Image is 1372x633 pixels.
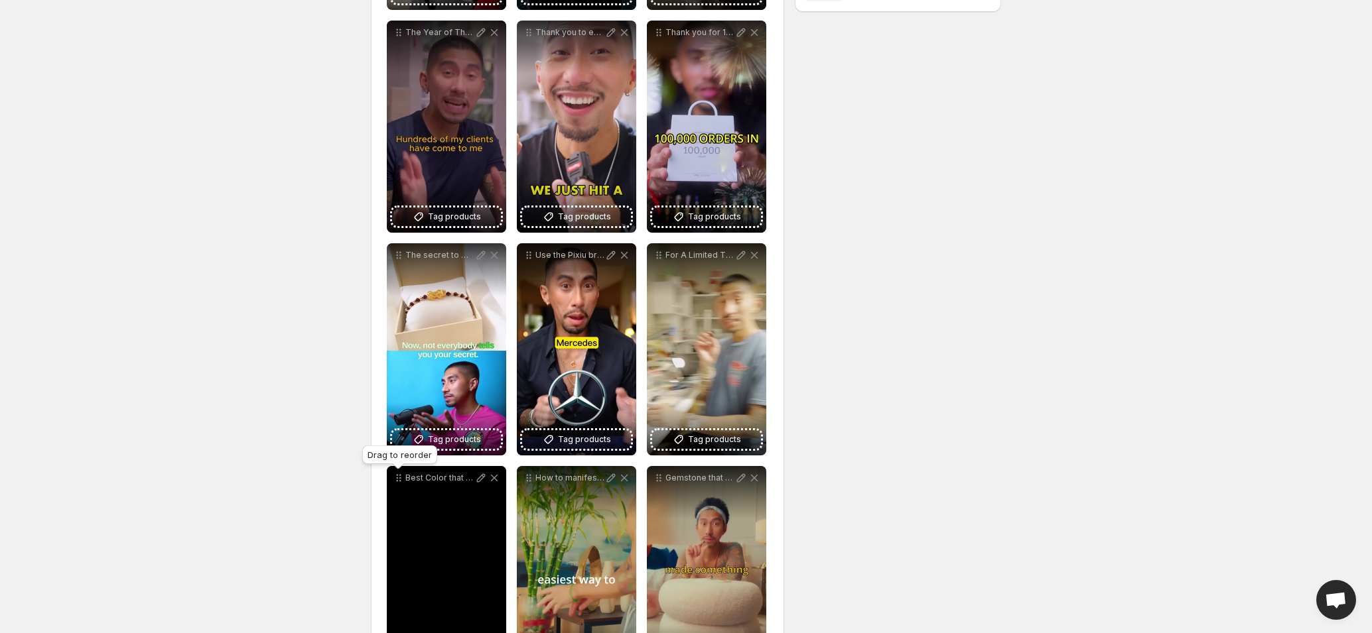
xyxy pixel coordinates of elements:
div: For A Limited Time Only We Are Making Each Person A One Of One Uniquely Designed Bracelet Based O... [647,243,766,455]
p: Gemstone that delivers Success and attracts wealth Proudly handmade in LA manifestation crystals ... [665,473,734,483]
button: Tag products [652,430,761,449]
span: Tag products [558,433,611,446]
p: The Year of The Dragon is the luckiest time manifest good furtune and succes Drop a if you like t... [405,27,474,38]
div: Thank you for 100k orders As a thank you we would like to offer 50 OFF our REAL gold unlimited pr... [647,21,766,233]
button: Tag products [652,207,761,226]
p: Use the Pixiu bracelet to manifest anything that you desire Shop only at wwweatreadlove [535,250,604,260]
span: Tag products [428,210,481,223]
p: Thank you to everyone who purchased from Eat Read Love Here is our 100k order gift to you - 50 of... [535,27,604,38]
span: Tag products [428,433,481,446]
p: For A Limited Time Only We Are Making Each Person A One Of One Uniquely Designed Bracelet Based O... [665,250,734,260]
span: Tag products [688,433,741,446]
button: Tag products [392,207,501,226]
button: Tag products [522,207,631,226]
div: Thank you to everyone who purchased from Eat Read Love Here is our 100k order gift to you - 50 of... [517,21,636,233]
div: Use the Pixiu bracelet to manifest anything that you desire Shop only at wwweatreadloveTag products [517,243,636,455]
span: Tag products [558,210,611,223]
p: The secret to making millions - - - million share secret pixiu bracelets bracelet fortune [405,250,474,260]
p: Thank you for 100k orders As a thank you we would like to offer 50 OFF our REAL gold unlimited pr... [665,27,734,38]
div: The Year of The Dragon is the luckiest time manifest good furtune and succes Drop a if you like t... [387,21,506,233]
button: Tag products [522,430,631,449]
button: Tag products [392,430,501,449]
span: Tag products [688,210,741,223]
div: The secret to making millions - - - million share secret pixiu bracelets bracelet fortuneTag prod... [387,243,506,455]
p: How to manifest money Heres my 9 year wealth remedy that has brought 7 Figure income and wealth t... [535,473,604,483]
div: Open chat [1316,580,1356,620]
p: Best Color that Attracts Wealth White and Beige now you know pair it with my Real Gold Pixiu then... [405,473,474,483]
